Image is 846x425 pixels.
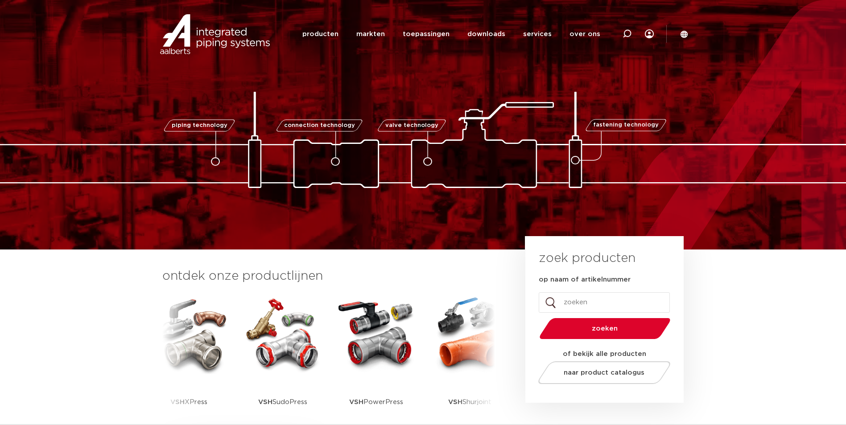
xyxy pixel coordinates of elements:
strong: VSH [258,399,272,405]
strong: VSH [448,399,462,405]
span: zoeken [562,325,648,332]
span: connection technology [284,123,355,128]
input: zoeken [539,292,670,313]
strong: VSH [170,399,185,405]
strong: VSH [349,399,363,405]
nav: Menu [302,17,600,51]
span: naar product catalogus [564,369,644,376]
a: toepassingen [403,17,450,51]
a: naar product catalogus [536,361,673,384]
span: piping technology [172,123,227,128]
label: op naam of artikelnummer [539,275,631,284]
a: producten [302,17,338,51]
strong: of bekijk alle producten [563,351,646,357]
button: zoeken [536,317,674,340]
span: valve technology [385,123,438,128]
h3: ontdek onze productlijnen [162,267,495,285]
h3: zoek producten [539,249,636,267]
span: fastening technology [593,123,659,128]
a: markten [356,17,385,51]
a: downloads [467,17,505,51]
a: over ons [570,17,600,51]
a: services [523,17,552,51]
